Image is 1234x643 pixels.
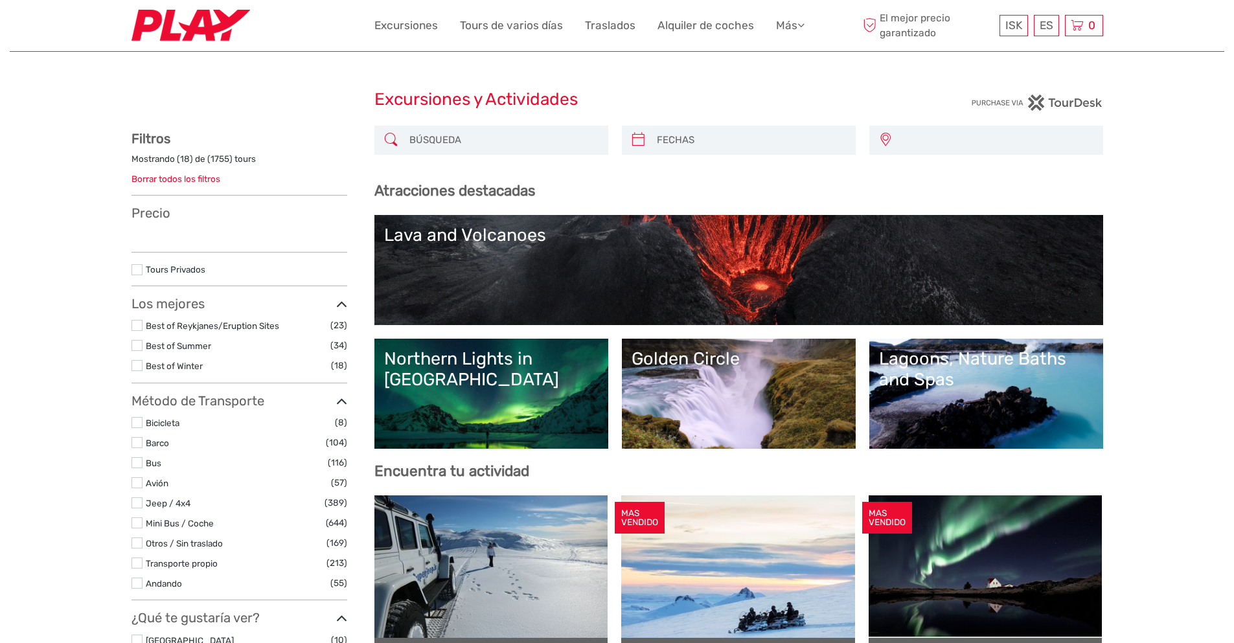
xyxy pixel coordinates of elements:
b: Encuentra tu actividad [374,462,529,480]
a: Traslados [585,16,635,35]
a: Jeep / 4x4 [146,498,190,508]
span: (116) [328,455,347,470]
strong: Filtros [131,131,170,146]
span: (104) [326,435,347,450]
a: Tours de varios días [460,16,563,35]
a: Borrar todos los filtros [131,174,220,184]
a: Northern Lights in [GEOGRAPHIC_DATA] [384,348,599,439]
span: ISK [1005,19,1022,32]
span: (169) [326,536,347,550]
span: (23) [330,318,347,333]
a: Excursiones [374,16,438,35]
span: El mejor precio garantizado [860,11,996,39]
a: Mini Bus / Coche [146,518,214,528]
span: (34) [330,338,347,353]
a: Tours Privados [146,264,205,275]
label: 18 [180,153,190,165]
h3: ¿Qué te gustaría ver? [131,610,347,626]
span: (57) [331,475,347,490]
a: Andando [146,578,182,589]
a: Avión [146,478,168,488]
a: Lava and Volcanoes [384,225,1093,315]
a: Lagoons, Nature Baths and Spas [879,348,1093,439]
a: Bus [146,458,161,468]
span: (18) [331,358,347,373]
span: (8) [335,415,347,430]
div: Lava and Volcanoes [384,225,1093,245]
a: Transporte propio [146,558,218,569]
a: Golden Circle [632,348,846,439]
span: (55) [330,576,347,591]
span: (389) [325,495,347,510]
div: ES [1034,15,1059,36]
label: 1755 [211,153,229,165]
a: Alquiler de coches [657,16,754,35]
span: (213) [326,556,347,570]
a: Barco [146,438,169,448]
div: Northern Lights in [GEOGRAPHIC_DATA] [384,348,599,390]
div: Mostrando ( ) de ( ) tours [131,153,347,173]
img: Fly Play [131,10,250,41]
img: PurchaseViaTourDesk.png [971,95,1103,111]
input: FECHAS [652,129,849,152]
a: Más [776,16,805,35]
b: Atracciones destacadas [374,182,535,199]
h3: Método de Transporte [131,393,347,409]
h3: Precio [131,205,347,221]
a: Best of Reykjanes/Eruption Sites [146,321,279,331]
span: (644) [326,515,347,530]
a: Bicicleta [146,418,179,428]
h3: Los mejores [131,296,347,311]
div: MAS VENDIDO [862,502,912,534]
a: Best of Winter [146,361,203,371]
input: BÚSQUEDA [404,129,602,152]
a: Best of Summer [146,341,211,351]
span: 0 [1086,19,1097,32]
div: MAS VENDIDO [615,502,665,534]
h1: Excursiones y Actividades [374,89,860,110]
div: Golden Circle [632,348,846,369]
div: Lagoons, Nature Baths and Spas [879,348,1093,390]
a: Otros / Sin traslado [146,538,223,548]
